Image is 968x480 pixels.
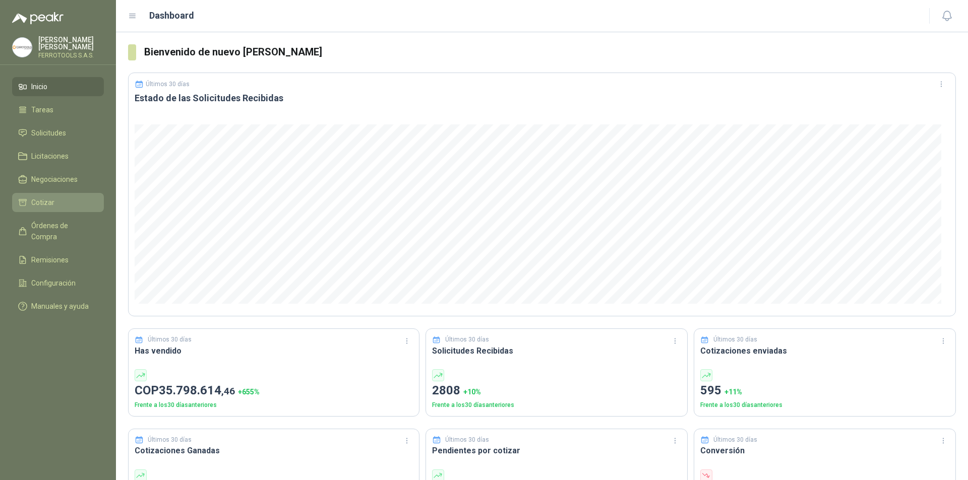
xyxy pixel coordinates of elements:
[31,301,89,312] span: Manuales y ayuda
[144,44,956,60] h3: Bienvenido de nuevo [PERSON_NAME]
[463,388,481,396] span: + 10 %
[432,444,681,457] h3: Pendientes por cotizar
[135,400,413,410] p: Frente a los 30 días anteriores
[149,9,194,23] h1: Dashboard
[12,216,104,246] a: Órdenes de Compra
[148,435,192,445] p: Últimos 30 días
[713,435,757,445] p: Últimos 30 días
[12,12,64,24] img: Logo peakr
[700,400,949,410] p: Frente a los 30 días anteriores
[12,170,104,189] a: Negociaciones
[700,381,949,400] p: 595
[445,335,489,345] p: Últimos 30 días
[146,81,190,88] p: Últimos 30 días
[700,345,949,357] h3: Cotizaciones enviadas
[135,92,949,104] h3: Estado de las Solicitudes Recibidas
[31,104,53,115] span: Tareas
[12,297,104,316] a: Manuales y ayuda
[12,193,104,212] a: Cotizar
[12,77,104,96] a: Inicio
[432,381,681,400] p: 2808
[31,197,54,208] span: Cotizar
[31,81,47,92] span: Inicio
[31,127,66,139] span: Solicitudes
[713,335,757,345] p: Últimos 30 días
[12,273,104,293] a: Configuración
[12,123,104,143] a: Solicitudes
[135,381,413,400] p: COP
[221,385,235,397] span: ,46
[12,250,104,269] a: Remisiones
[31,278,76,289] span: Configuración
[159,383,235,397] span: 35.798.614
[135,345,413,357] h3: Has vendido
[724,388,742,396] span: + 11 %
[148,335,192,345] p: Últimos 30 días
[135,444,413,457] h3: Cotizaciones Ganadas
[238,388,260,396] span: + 655 %
[31,220,94,242] span: Órdenes de Compra
[700,444,949,457] h3: Conversión
[31,174,78,185] span: Negociaciones
[445,435,489,445] p: Últimos 30 días
[13,38,32,57] img: Company Logo
[38,52,104,58] p: FERROTOOLS S.A.S.
[38,36,104,50] p: [PERSON_NAME] [PERSON_NAME]
[432,345,681,357] h3: Solicitudes Recibidas
[31,151,69,162] span: Licitaciones
[31,254,69,265] span: Remisiones
[12,147,104,166] a: Licitaciones
[432,400,681,410] p: Frente a los 30 días anteriores
[12,100,104,119] a: Tareas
